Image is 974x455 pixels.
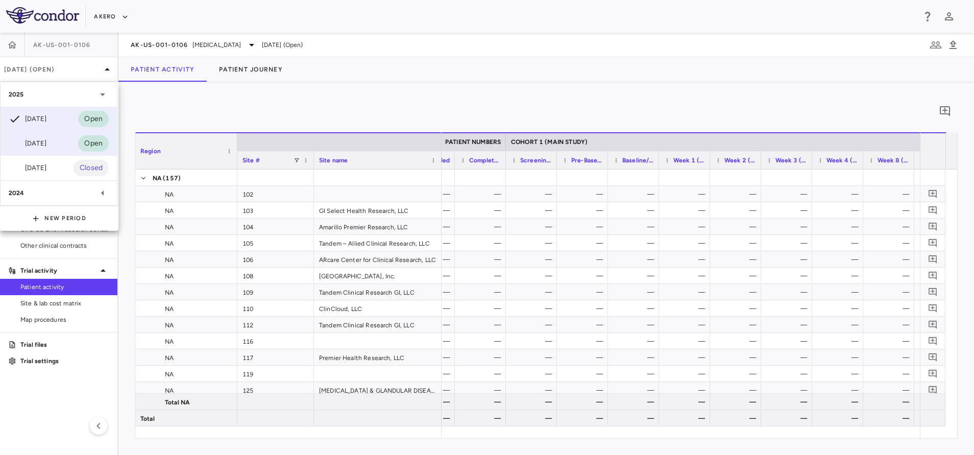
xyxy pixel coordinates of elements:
[9,137,46,150] div: [DATE]
[78,138,109,149] span: Open
[9,113,46,125] div: [DATE]
[32,210,86,227] button: New Period
[78,113,109,125] span: Open
[74,162,109,174] span: Closed
[9,188,25,198] p: 2024
[9,162,46,174] div: [DATE]
[1,82,117,107] div: 2025
[9,90,24,99] p: 2025
[1,181,117,205] div: 2024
